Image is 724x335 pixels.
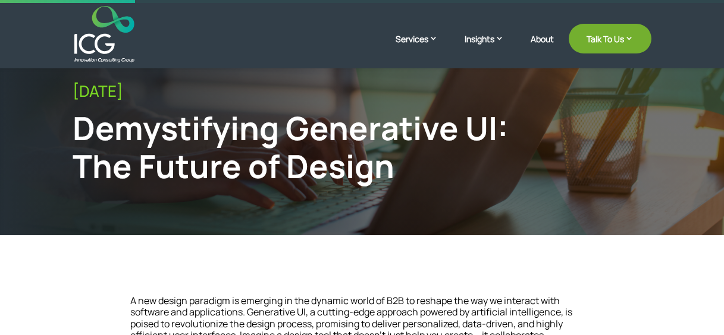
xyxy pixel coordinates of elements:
[74,6,134,62] img: ICG
[73,82,652,100] div: [DATE]
[465,33,516,62] a: Insights
[569,24,651,53] a: Talk To Us
[396,33,450,62] a: Services
[531,34,554,62] a: About
[665,278,724,335] iframe: Chat Widget
[73,109,519,186] div: Demystifying Generative UI: The Future of Design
